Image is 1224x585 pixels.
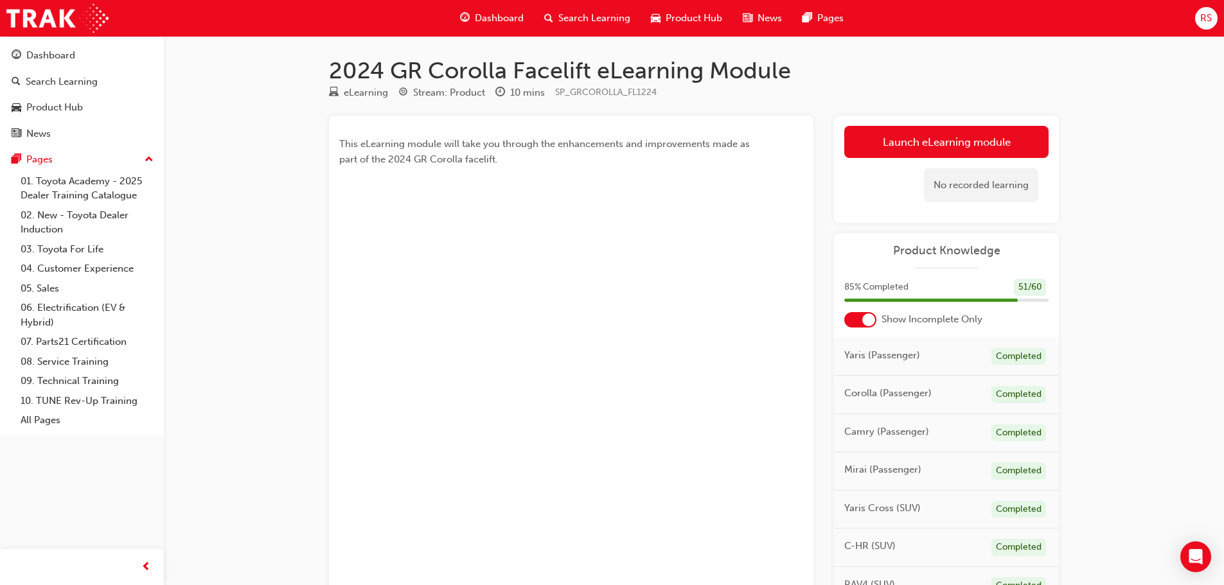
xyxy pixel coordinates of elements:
span: Yaris Cross (SUV) [844,501,921,516]
div: Pages [26,152,53,167]
div: Completed [991,424,1046,442]
a: car-iconProduct Hub [641,5,732,31]
span: C-HR (SUV) [844,539,896,554]
a: 08. Service Training [15,352,159,372]
h1: 2024 GR Corolla Facelift eLearning Module [329,57,1059,85]
div: Type [329,85,388,101]
a: guage-iconDashboard [450,5,534,31]
div: eLearning [344,85,388,100]
a: 07. Parts21 Certification [15,332,159,352]
div: Completed [991,501,1046,518]
span: car-icon [651,10,661,26]
div: Stream [398,85,485,101]
div: Dashboard [26,48,75,63]
a: 02. New - Toyota Dealer Induction [15,205,159,240]
a: 04. Customer Experience [15,259,159,279]
a: search-iconSearch Learning [534,5,641,31]
span: Dashboard [475,11,524,26]
div: 10 mins [510,85,545,100]
span: clock-icon [495,87,505,99]
span: Yaris (Passenger) [844,348,920,363]
span: news-icon [743,10,752,26]
a: Launch eLearning module [844,126,1049,158]
button: Pages [5,148,159,171]
div: Product Hub [26,100,83,115]
a: news-iconNews [732,5,792,31]
a: News [5,122,159,146]
span: pages-icon [12,154,21,166]
a: 10. TUNE Rev-Up Training [15,391,159,411]
span: learningResourceType_ELEARNING-icon [329,87,339,99]
div: Completed [991,539,1046,556]
span: up-icon [145,152,154,168]
div: Search Learning [26,74,98,89]
span: car-icon [12,102,21,114]
span: Search Learning [558,11,630,26]
div: Completed [991,386,1046,403]
div: Duration [495,85,545,101]
a: Product Hub [5,96,159,119]
span: target-icon [398,87,408,99]
div: Completed [991,348,1046,365]
span: search-icon [544,10,553,26]
div: 51 / 60 [1014,279,1046,296]
span: guage-icon [460,10,470,26]
a: 06. Electrification (EV & Hybrid) [15,298,159,332]
img: Trak [6,4,109,33]
a: pages-iconPages [792,5,854,31]
button: DashboardSearch LearningProduct HubNews [5,41,159,148]
a: Dashboard [5,44,159,67]
span: Show Incomplete Only [882,312,982,327]
span: news-icon [12,128,21,140]
span: Mirai (Passenger) [844,462,921,477]
a: 05. Sales [15,279,159,299]
span: prev-icon [141,559,151,575]
span: Camry (Passenger) [844,424,929,439]
a: 01. Toyota Academy - 2025 Dealer Training Catalogue [15,171,159,205]
span: pages-icon [803,10,812,26]
div: Completed [991,462,1046,480]
div: No recorded learning [924,168,1038,202]
span: Product Hub [666,11,722,26]
span: Pages [817,11,844,26]
span: search-icon [12,76,21,88]
span: Learning resource code [555,87,657,98]
div: News [26,127,51,141]
span: Corolla (Passenger) [844,386,932,401]
a: 03. Toyota For Life [15,240,159,259]
a: Product Knowledge [844,243,1049,258]
button: RS [1195,7,1218,30]
a: Search Learning [5,70,159,94]
span: RS [1200,11,1212,26]
span: 85 % Completed [844,280,909,295]
a: 09. Technical Training [15,371,159,391]
span: This eLearning module will take you through the enhancements and improvements made as part of the... [339,138,752,165]
span: guage-icon [12,50,21,62]
div: Open Intercom Messenger [1180,541,1211,572]
a: All Pages [15,410,159,430]
div: Stream: Product [413,85,485,100]
span: News [758,11,782,26]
